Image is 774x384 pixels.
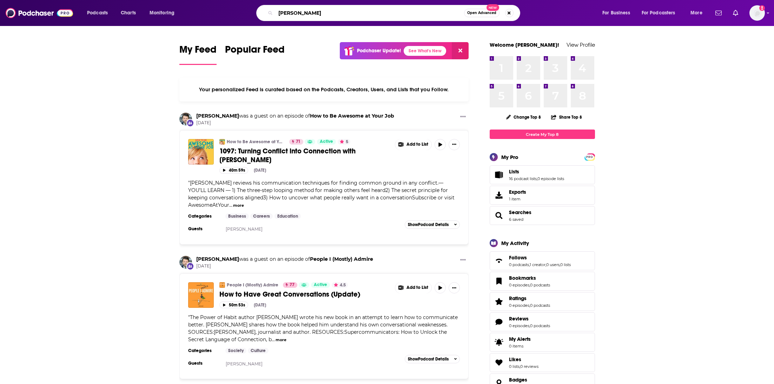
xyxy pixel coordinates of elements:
[179,256,192,269] img: Charles Duhigg
[408,222,449,227] span: Show Podcast Details
[250,213,273,219] a: Careers
[186,119,194,127] div: New Appearance
[492,358,506,368] a: Likes
[196,263,373,269] span: [DATE]
[546,262,560,267] a: 0 users
[317,139,336,145] a: Active
[537,176,564,181] a: 0 episode lists
[492,170,506,180] a: Lists
[196,120,394,126] span: [DATE]
[290,282,295,289] span: 77
[501,154,518,160] div: My Pro
[602,8,630,18] span: For Business
[406,285,428,290] span: Add to List
[188,348,220,353] h3: Categories
[490,292,595,311] span: Ratings
[405,220,460,229] button: ShowPodcast Details
[179,78,469,101] div: Your personalized Feed is curated based on the Podcasts, Creators, Users, and Lists that you Follow.
[219,290,360,299] span: How to Have Great Conversations (Update)
[310,113,394,119] a: How to Be Awesome at Your Job
[509,168,519,175] span: Lists
[509,377,530,383] a: Badges
[338,139,350,145] button: 5
[276,7,464,19] input: Search podcasts, credits, & more...
[509,303,529,308] a: 0 episodes
[248,348,269,353] a: Culture
[219,282,225,288] img: People I (Mostly) Admire
[560,262,571,267] a: 0 lists
[196,113,239,119] a: Charles Duhigg
[529,262,530,267] span: ,
[254,168,266,173] div: [DATE]
[492,190,506,200] span: Exports
[219,139,225,145] img: How to Be Awesome at Your Job
[492,297,506,306] a: Ratings
[490,165,595,184] span: Lists
[408,357,449,362] span: Show Podcast Details
[509,262,529,267] a: 0 podcasts
[530,303,550,308] a: 0 podcasts
[179,44,217,65] a: My Feed
[219,167,248,174] button: 40m 59s
[357,48,401,54] p: Podchaser Update!
[492,337,506,347] span: My Alerts
[395,282,432,293] button: Show More Button
[509,254,527,261] span: Follows
[121,8,136,18] span: Charts
[263,5,527,21] div: Search podcasts, credits, & more...
[464,9,500,17] button: Open AdvancedNew
[254,303,266,307] div: [DATE]
[229,202,232,208] span: ...
[492,211,506,220] a: Searches
[457,113,469,121] button: Show More Button
[537,176,537,181] span: ,
[509,176,537,181] a: 16 podcast lists
[82,7,117,19] button: open menu
[225,44,285,65] a: Popular Feed
[196,113,394,119] h3: was a guest on an episode of
[520,364,538,369] a: 0 reviews
[227,282,278,288] a: People I (Mostly) Admire
[490,206,595,225] span: Searches
[310,256,373,262] a: People I (Mostly) Admire
[179,113,192,125] a: Charles Duhigg
[509,209,531,216] a: Searches
[490,186,595,205] a: Exports
[730,7,741,19] a: Show notifications dropdown
[490,272,595,291] span: Bookmarks
[274,213,301,219] a: Education
[509,356,521,363] span: Likes
[551,110,582,124] button: Share Top 8
[87,8,108,18] span: Podcasts
[749,5,765,21] img: User Profile
[490,41,559,48] a: Welcome [PERSON_NAME]!
[586,154,594,160] span: PRO
[509,364,520,369] a: 0 lists
[509,189,526,195] span: Exports
[467,11,496,15] span: Open Advanced
[529,323,530,328] span: ,
[233,203,244,208] button: more
[509,254,571,261] a: Follows
[490,130,595,139] a: Create My Top 8
[188,213,220,219] h3: Categories
[759,5,765,11] svg: Add a profile image
[320,138,333,145] span: Active
[597,7,639,19] button: open menu
[188,282,214,308] img: How to Have Great Conversations (Update)
[509,336,531,342] span: My Alerts
[219,302,248,308] button: 50m 53s
[226,226,263,232] a: [PERSON_NAME]
[188,139,214,165] img: 1097: Turning Conflict into Connection with Charles Duhigg
[713,7,725,19] a: Show notifications dropdown
[492,256,506,266] a: Follows
[509,377,527,383] span: Badges
[530,323,550,328] a: 0 podcasts
[186,262,194,270] div: New Appearance
[226,361,263,366] a: [PERSON_NAME]
[567,41,595,48] a: View Profile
